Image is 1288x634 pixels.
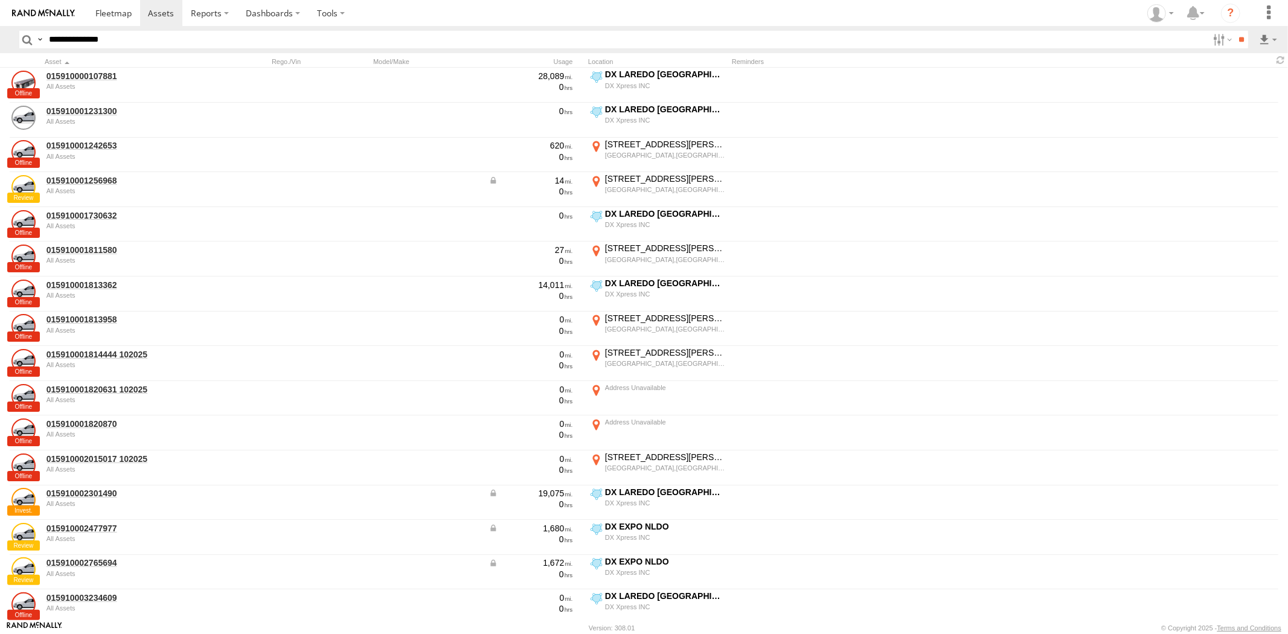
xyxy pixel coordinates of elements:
[489,71,573,82] div: 28,089
[489,210,573,221] div: 0
[46,83,212,90] div: undefined
[45,57,214,66] div: Click to Sort
[46,500,212,507] div: undefined
[605,521,725,532] div: DX EXPO NLDO
[46,535,212,542] div: undefined
[46,570,212,577] div: undefined
[46,592,212,603] a: 015910003234609
[11,140,36,164] a: View Asset Details
[588,591,727,623] label: Click to View Current Location
[46,604,212,612] div: undefined
[605,313,725,324] div: [STREET_ADDRESS][PERSON_NAME]
[489,152,573,162] div: 0
[588,487,727,519] label: Click to View Current Location
[46,210,212,221] a: 015910001730632
[489,488,573,499] div: Data from Vehicle CANbus
[732,57,925,66] div: Reminders
[605,151,725,159] div: [GEOGRAPHIC_DATA],[GEOGRAPHIC_DATA]
[12,9,75,18] img: rand-logo.svg
[11,349,36,373] a: View Asset Details
[11,557,36,581] a: View Asset Details
[46,71,212,82] a: 015910000107881
[46,361,212,368] div: undefined
[588,278,727,310] label: Click to View Current Location
[272,57,368,66] div: Rego./Vin
[46,384,212,395] a: 015910001820631 102025
[11,592,36,616] a: View Asset Details
[588,243,727,275] label: Click to View Current Location
[46,418,212,429] a: 015910001820870
[489,360,573,371] div: 0
[489,453,573,464] div: 0
[1161,624,1281,632] div: © Copyright 2025 -
[605,104,725,115] div: DX LAREDO [GEOGRAPHIC_DATA]
[46,118,212,125] div: undefined
[605,220,725,229] div: DX Xpress INC
[35,31,45,48] label: Search Query
[588,208,727,241] label: Click to View Current Location
[11,384,36,408] a: View Asset Details
[489,592,573,603] div: 0
[605,173,725,184] div: [STREET_ADDRESS][PERSON_NAME]
[11,453,36,478] a: View Asset Details
[605,603,725,611] div: DX Xpress INC
[605,487,725,498] div: DX LAREDO [GEOGRAPHIC_DATA]
[605,325,725,333] div: [GEOGRAPHIC_DATA],[GEOGRAPHIC_DATA]
[489,175,573,186] div: Data from Vehicle CANbus
[489,569,573,580] div: 0
[46,557,212,568] a: 015910002765694
[605,556,725,567] div: DX EXPO NLDO
[489,140,573,151] div: 620
[588,347,727,380] label: Click to View Current Location
[605,452,725,463] div: [STREET_ADDRESS][PERSON_NAME]
[11,106,36,130] a: View Asset Details
[46,349,212,360] a: 015910001814444 102025
[46,153,212,160] div: undefined
[487,57,583,66] div: Usage
[11,210,36,234] a: View Asset Details
[489,349,573,360] div: 0
[489,106,573,117] div: 0
[489,186,573,197] div: 0
[1208,31,1234,48] label: Search Filter Options
[605,139,725,150] div: [STREET_ADDRESS][PERSON_NAME]
[11,314,36,338] a: View Asset Details
[489,534,573,545] div: 0
[588,173,727,206] label: Click to View Current Location
[588,104,727,136] label: Click to View Current Location
[605,185,725,194] div: [GEOGRAPHIC_DATA],[GEOGRAPHIC_DATA]
[11,71,36,95] a: View Asset Details
[489,523,573,534] div: Data from Vehicle CANbus
[11,245,36,269] a: View Asset Details
[605,278,725,289] div: DX LAREDO [GEOGRAPHIC_DATA]
[46,257,212,264] div: undefined
[588,452,727,484] label: Click to View Current Location
[588,382,727,415] label: Click to View Current Location
[588,57,727,66] div: Location
[46,314,212,325] a: 015910001813958
[489,464,573,475] div: 0
[489,255,573,266] div: 0
[1258,31,1278,48] label: Export results as...
[46,466,212,473] div: undefined
[489,603,573,614] div: 0
[588,521,727,554] label: Click to View Current Location
[46,488,212,499] a: 015910002301490
[11,175,36,199] a: View Asset Details
[489,384,573,395] div: 0
[489,429,573,440] div: 0
[46,396,212,403] div: undefined
[46,280,212,290] a: 015910001813362
[489,280,573,290] div: 14,011
[489,418,573,429] div: 0
[605,568,725,577] div: DX Xpress INC
[605,464,725,472] div: [GEOGRAPHIC_DATA],[GEOGRAPHIC_DATA]
[605,69,725,80] div: DX LAREDO [GEOGRAPHIC_DATA]
[489,82,573,92] div: 0
[46,222,212,229] div: undefined
[605,533,725,542] div: DX Xpress INC
[46,140,212,151] a: 015910001242653
[489,325,573,336] div: 0
[605,591,725,601] div: DX LAREDO [GEOGRAPHIC_DATA]
[588,69,727,101] label: Click to View Current Location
